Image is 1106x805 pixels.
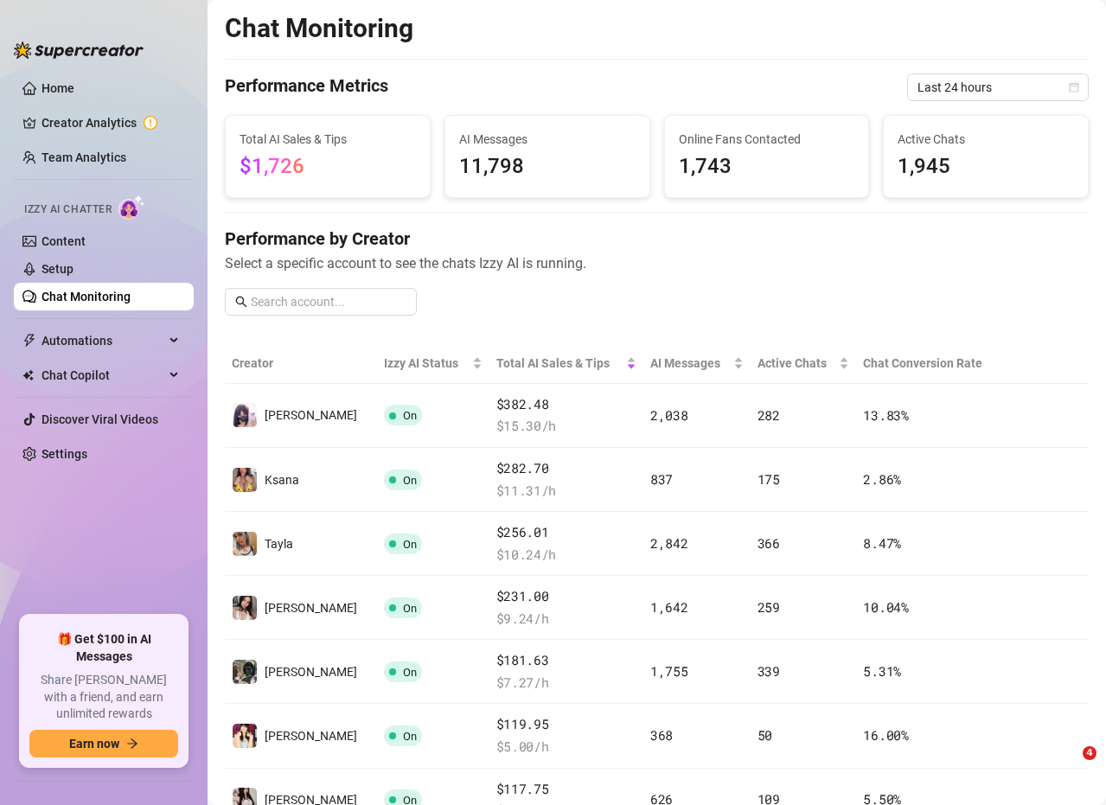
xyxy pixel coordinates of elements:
span: $ 9.24 /h [496,609,637,629]
span: AI Messages [459,130,636,149]
a: Chat Monitoring [42,290,131,303]
span: Ksana [265,473,299,487]
img: AI Chatter [118,195,145,220]
span: 1,642 [650,598,688,616]
span: Izzy AI Chatter [24,201,112,218]
th: Creator [225,343,377,384]
span: 282 [758,406,780,424]
th: Total AI Sales & Tips [489,343,644,384]
img: Jess [233,596,257,620]
span: $231.00 [496,586,637,607]
span: On [403,409,417,422]
span: 1,945 [898,150,1074,183]
a: Creator Analytics exclamation-circle [42,109,180,137]
span: $1,726 [240,154,304,178]
span: AI Messages [650,354,730,373]
span: Online Fans Contacted [679,130,855,149]
span: 🎁 Get $100 in AI Messages [29,631,178,665]
a: Settings [42,447,87,461]
span: 16.00 % [863,726,908,744]
h4: Performance by Creator [225,227,1089,251]
span: 10.04 % [863,598,908,616]
button: Earn nowarrow-right [29,730,178,757]
span: Select a specific account to see the chats Izzy AI is running. [225,252,1089,274]
h4: Performance Metrics [225,73,388,101]
span: $119.95 [496,714,637,735]
span: 8.47 % [863,534,901,552]
span: thunderbolt [22,334,36,348]
span: calendar [1069,82,1079,93]
img: Ayumi [233,403,257,427]
span: $ 5.00 /h [496,737,637,757]
th: Izzy AI Status [377,343,489,384]
span: Earn now [69,737,119,751]
span: On [403,538,417,551]
span: 2,038 [650,406,688,424]
th: Chat Conversion Rate [856,343,1002,384]
span: Izzy AI Status [384,354,468,373]
span: 175 [758,470,780,488]
span: [PERSON_NAME] [265,408,357,422]
span: 4 [1083,746,1096,760]
span: $ 10.24 /h [496,545,637,565]
span: On [403,602,417,615]
span: 1,743 [679,150,855,183]
a: Setup [42,262,74,276]
span: [PERSON_NAME] [265,601,357,615]
span: Total AI Sales & Tips [496,354,623,373]
a: Team Analytics [42,150,126,164]
span: 259 [758,598,780,616]
span: search [235,296,247,308]
h2: Chat Monitoring [225,12,413,45]
span: 1,755 [650,662,688,680]
span: [PERSON_NAME] [265,729,357,743]
span: Share [PERSON_NAME] with a friend, and earn unlimited rewards [29,672,178,723]
span: 2.86 % [863,470,901,488]
span: Total AI Sales & Tips [240,130,416,149]
span: On [403,666,417,679]
span: 11,798 [459,150,636,183]
span: $ 7.27 /h [496,673,637,693]
span: Tayla [265,537,293,551]
span: Chat Copilot [42,361,164,389]
span: $181.63 [496,650,637,671]
input: Search account... [251,292,406,311]
span: On [403,730,417,743]
th: Active Chats [751,343,857,384]
span: 339 [758,662,780,680]
span: 50 [758,726,772,744]
span: Automations [42,327,164,355]
span: Active Chats [758,354,836,373]
span: $ 11.31 /h [496,481,637,502]
a: Home [42,81,74,95]
span: 5.31 % [863,662,901,680]
span: $256.01 [496,522,637,543]
img: Melissa [233,724,257,748]
span: 366 [758,534,780,552]
span: [PERSON_NAME] [265,665,357,679]
img: Tayla [233,532,257,556]
img: logo-BBDzfeDw.svg [14,42,144,59]
span: On [403,474,417,487]
a: Discover Viral Videos [42,412,158,426]
span: 2,842 [650,534,688,552]
span: $117.75 [496,779,637,800]
span: 13.83 % [863,406,908,424]
th: AI Messages [643,343,751,384]
iframe: Intercom live chat [1047,746,1089,788]
img: Luna [233,660,257,684]
span: arrow-right [126,738,138,750]
span: $282.70 [496,458,637,479]
span: $ 15.30 /h [496,416,637,437]
span: Last 24 hours [917,74,1078,100]
span: $382.48 [496,394,637,415]
img: Chat Copilot [22,369,34,381]
a: Content [42,234,86,248]
img: Ksana [233,468,257,492]
span: 368 [650,726,673,744]
span: 837 [650,470,673,488]
span: Active Chats [898,130,1074,149]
